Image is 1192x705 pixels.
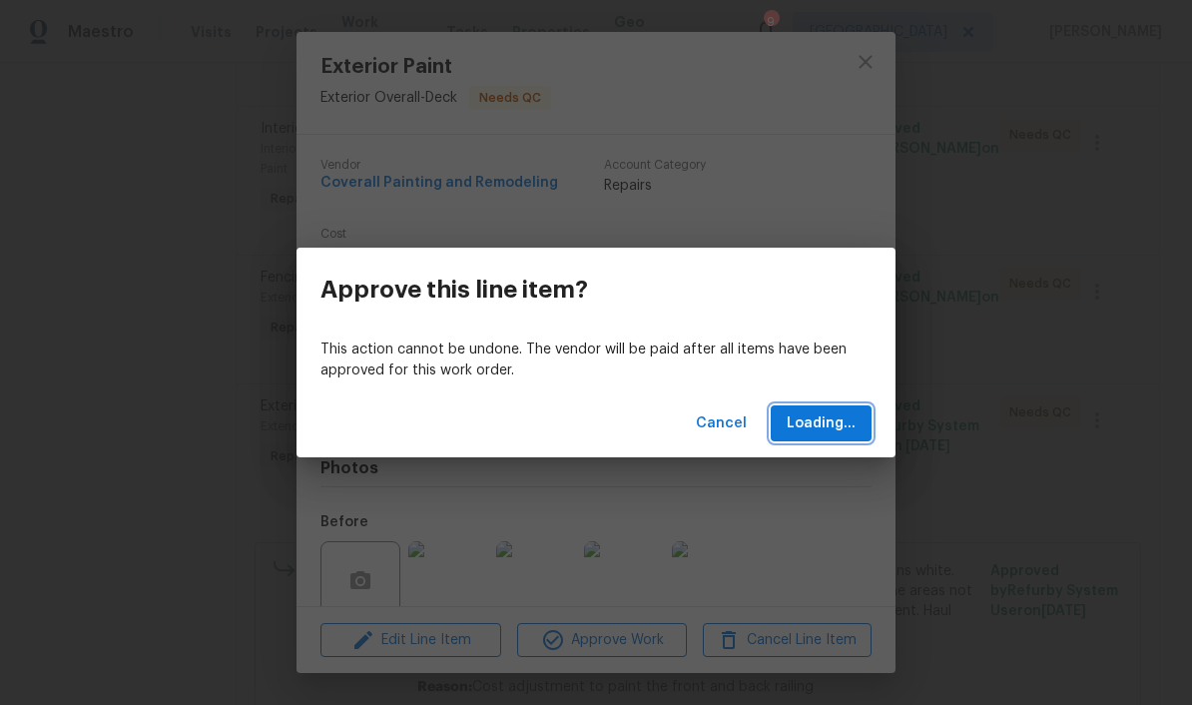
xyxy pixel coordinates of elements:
[696,411,747,436] span: Cancel
[787,411,856,436] span: Loading...
[320,340,872,381] p: This action cannot be undone. The vendor will be paid after all items have been approved for this...
[771,405,872,442] button: Loading...
[688,405,755,442] button: Cancel
[320,276,588,304] h3: Approve this line item?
